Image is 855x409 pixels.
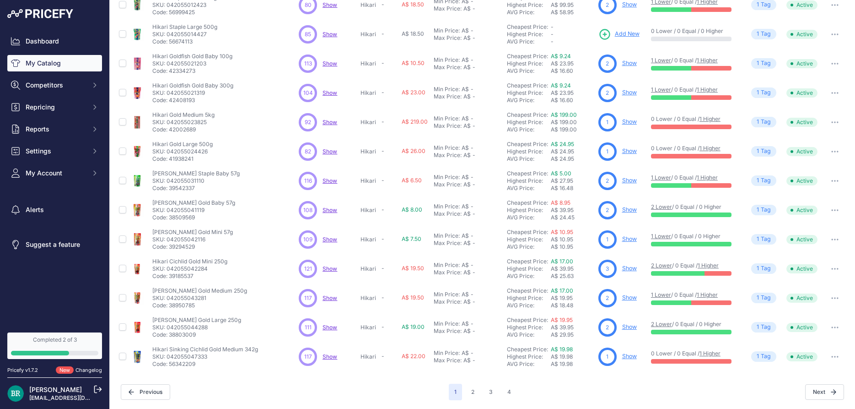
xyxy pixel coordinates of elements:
a: Dashboard [7,33,102,49]
a: Alerts [7,202,102,218]
span: Show [323,1,337,8]
span: A$ 27.95 [551,177,573,184]
p: 0 Lower / 0 Equal / [651,145,738,152]
a: Show [622,353,637,360]
div: Completed 2 of 3 [11,336,98,344]
span: Tag [751,58,776,69]
span: Show [323,236,337,243]
a: Cheapest Price: [507,229,548,235]
a: 2 Lower [651,262,672,269]
div: - [469,86,473,93]
div: A$ [463,64,471,71]
a: Show [323,31,337,38]
div: A$ 16.60 [551,97,595,104]
nav: Sidebar [7,33,102,322]
p: / 0 Equal / 0 Higher [651,203,738,211]
a: 1 Lower [651,291,671,298]
div: A$ [463,240,471,247]
span: My Account [26,169,86,178]
div: Max Price: [434,181,462,188]
p: / 0 Equal / [651,86,738,93]
p: SKU: 042055031110 [152,177,240,185]
p: SKU: 042055042116 [152,236,233,243]
span: Active [786,0,817,10]
span: Repricing [26,103,86,112]
div: AVG Price: [507,9,551,16]
div: A$ [462,144,469,152]
p: Hikari [360,31,378,38]
span: 1 [757,88,759,97]
span: Tag [751,234,776,245]
div: A$ [462,86,469,93]
a: Cheapest Price: [507,53,548,60]
a: Show [323,207,337,213]
span: Tag [751,117,776,127]
span: A$ 23.95 [551,60,574,67]
a: Cheapest Price: [507,258,548,265]
div: A$ [462,232,469,240]
div: Highest Price: [507,236,551,243]
div: A$ [463,34,471,42]
span: A$ 39.95 [551,207,574,213]
a: Show [622,118,637,125]
button: Next [805,384,844,400]
a: A$ 9.24 [551,53,571,60]
div: - [469,144,473,152]
p: Code: 42334273 [152,67,232,75]
p: Code: 38509569 [152,214,235,221]
p: Code: 41938241 [152,155,213,163]
p: / 0 Equal / [651,57,738,64]
button: Go to page 3 [484,384,498,400]
p: 0 Lower / 0 Equal / [651,115,738,123]
span: A$ 219.00 [402,118,428,125]
a: Suggest a feature [7,236,102,253]
a: A$ 19.98 [551,346,573,353]
span: 2 [606,206,609,214]
p: Hikari Gold Large 500g [152,141,213,148]
span: - [551,31,554,38]
span: 1 [757,176,759,185]
a: 1 Lower [651,86,671,93]
span: A$ 18.50 [402,1,424,8]
div: A$ [463,93,471,100]
div: Max Price: [434,210,462,218]
span: Active [786,176,817,185]
p: SKU: 042055012423 [152,1,217,9]
div: A$ 58.95 [551,9,595,16]
a: 1 Higher [697,291,718,298]
span: 1 [606,118,608,126]
div: Highest Price: [507,1,551,9]
span: 2 [606,60,609,68]
span: - [551,38,554,45]
button: Settings [7,143,102,159]
div: AVG Price: [507,126,551,133]
span: 1 [606,147,608,156]
span: - [551,23,554,30]
div: Max Price: [434,93,462,100]
a: Show [622,206,637,213]
span: 1 [757,147,759,156]
p: Code: 39542337 [152,185,240,192]
div: AVG Price: [507,67,551,75]
span: A$ 10.50 [402,60,425,66]
span: Active [786,235,817,244]
span: - [382,177,384,184]
p: Code: 42002689 [152,126,215,133]
div: - [471,5,475,12]
span: Active [786,147,817,156]
p: / 0 Equal / 0 Higher [651,233,738,240]
a: My Catalog [7,55,102,71]
div: AVG Price: [507,97,551,104]
button: Competitors [7,77,102,93]
div: Min Price: [434,86,460,93]
div: A$ 199.00 [551,126,595,133]
p: Hikari [360,236,378,243]
span: - [382,235,384,242]
a: 1 Higher [699,145,721,152]
span: Show [323,119,337,125]
a: 1 Higher [697,57,718,64]
p: Hikari [360,89,378,97]
p: Hikari [360,1,378,9]
button: Reports [7,121,102,137]
div: Max Price: [434,240,462,247]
